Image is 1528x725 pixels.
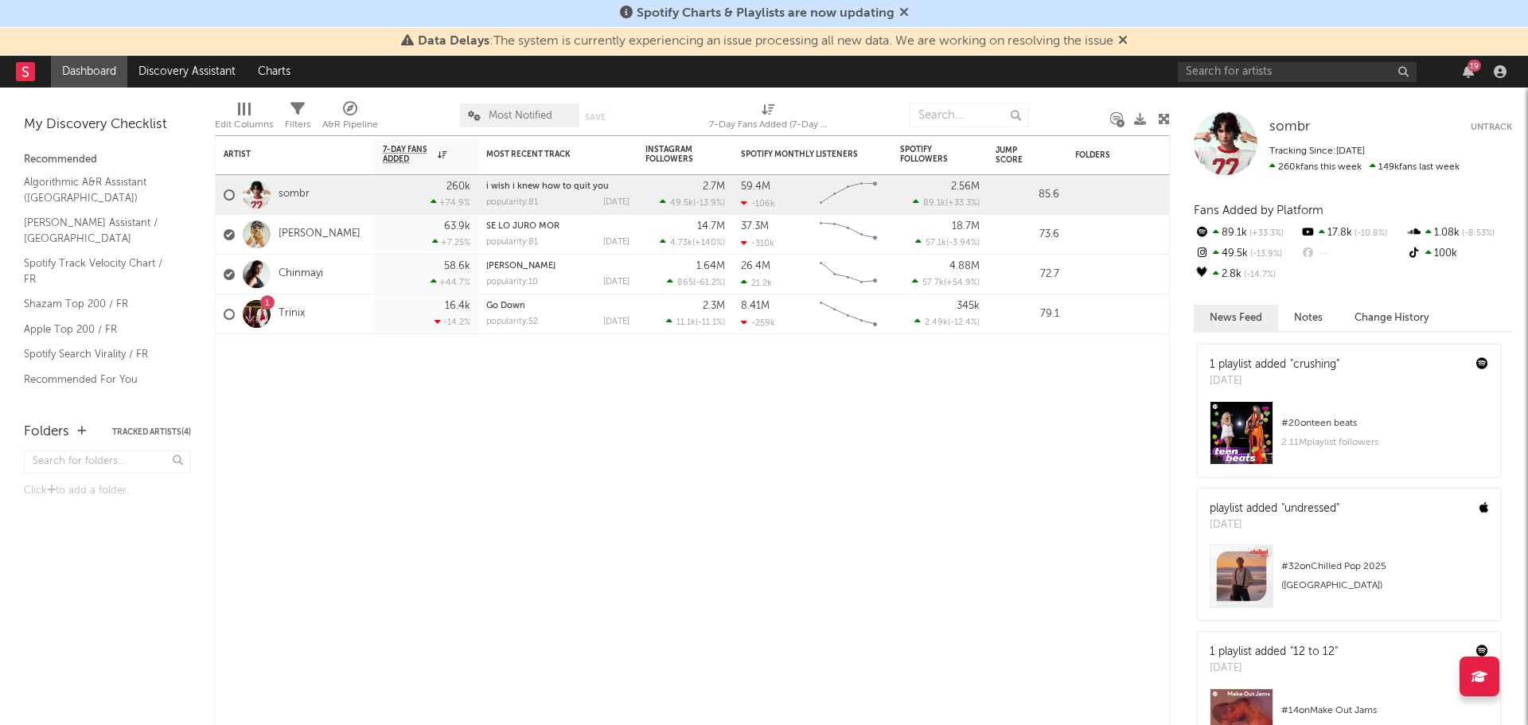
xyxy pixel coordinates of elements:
[1471,119,1512,135] button: Untrack
[1468,60,1481,72] div: 19
[741,198,775,209] div: -106k
[486,222,630,231] div: SE LO JURO MOR
[923,199,945,208] span: 89.1k
[1269,120,1310,134] span: sombr
[486,302,630,310] div: Go Down
[486,262,630,271] div: Ponnavani Varavaay
[431,277,470,287] div: +44.7 %
[418,35,1113,48] span: : The system is currently experiencing an issue processing all new data. We are working on resolv...
[445,301,470,311] div: 16.4k
[915,237,980,248] div: ( )
[215,95,273,142] div: Edit Columns
[698,318,723,327] span: -11.1 %
[603,278,630,286] div: [DATE]
[645,145,701,164] div: Instagram Followers
[24,481,191,501] div: Click to add a folder.
[1194,305,1278,331] button: News Feed
[696,279,723,287] span: -61.2 %
[1281,557,1488,595] div: # 32 on Chilled Pop 2025 ([GEOGRAPHIC_DATA])
[697,221,725,232] div: 14.7M
[322,95,378,142] div: A&R Pipeline
[910,103,1029,127] input: Search...
[24,423,69,442] div: Folders
[247,56,302,88] a: Charts
[914,317,980,327] div: ( )
[950,318,977,327] span: -12.4 %
[1406,244,1512,264] div: 100k
[696,261,725,271] div: 1.64M
[279,267,323,281] a: Chinmayi
[51,56,127,88] a: Dashboard
[741,238,774,248] div: -310k
[285,95,310,142] div: Filters
[603,198,630,207] div: [DATE]
[1278,305,1339,331] button: Notes
[996,185,1059,205] div: 85.6
[224,150,343,159] div: Artist
[127,56,247,88] a: Discovery Assistant
[741,318,775,328] div: -259k
[585,113,606,122] button: Save
[215,115,273,134] div: Edit Columns
[948,199,977,208] span: +33.3 %
[996,305,1059,324] div: 79.1
[1210,644,1338,661] div: 1 playlist added
[813,215,884,255] svg: Chart title
[660,197,725,208] div: ( )
[435,317,470,327] div: -14.2 %
[1352,229,1387,238] span: -10.8 %
[1194,264,1300,285] div: 2.8k
[1269,146,1365,156] span: Tracking Since: [DATE]
[1248,250,1282,259] span: -13.9 %
[677,279,693,287] span: 865
[813,294,884,334] svg: Chart title
[486,278,538,286] div: popularity: 10
[709,95,828,142] div: 7-Day Fans Added (7-Day Fans Added)
[486,182,609,191] a: i wish i knew how to quit you
[660,237,725,248] div: ( )
[1406,223,1512,244] div: 1.08k
[1247,229,1284,238] span: +33.3 %
[1178,62,1417,82] input: Search for artists
[949,261,980,271] div: 4.88M
[279,307,305,321] a: Trinix
[951,181,980,192] div: 2.56M
[741,181,770,192] div: 59.4M
[696,199,723,208] span: -13.9 %
[486,302,525,310] a: Go Down
[486,222,559,231] a: SE LO JURO MOR
[418,35,489,48] span: Data Delays
[1300,244,1405,264] div: --
[603,318,630,326] div: [DATE]
[899,7,909,20] span: Dismiss
[813,255,884,294] svg: Chart title
[1198,544,1500,620] a: #32onChilled Pop 2025 ([GEOGRAPHIC_DATA])
[741,278,772,288] div: 21.2k
[322,115,378,134] div: A&R Pipeline
[957,301,980,311] div: 345k
[741,150,860,159] div: Spotify Monthly Listeners
[1281,701,1488,720] div: # 14 on Make Out Jams
[1210,661,1338,676] div: [DATE]
[431,197,470,208] div: +74.9 %
[1290,646,1338,657] a: "12 to 12"
[486,182,630,191] div: i wish i knew how to quit you
[996,225,1059,244] div: 73.6
[1210,373,1339,389] div: [DATE]
[24,255,175,287] a: Spotify Track Velocity Chart / FR
[486,238,538,247] div: popularity: 81
[1194,223,1300,244] div: 89.1k
[1118,35,1128,48] span: Dismiss
[24,173,175,206] a: Algorithmic A&R Assistant ([GEOGRAPHIC_DATA])
[666,317,725,327] div: ( )
[952,221,980,232] div: 18.7M
[1339,305,1445,331] button: Change History
[1198,401,1500,477] a: #20onteen beats2.11Mplaylist followers
[741,221,769,232] div: 37.3M
[1269,162,1362,172] span: 260k fans this week
[24,150,191,170] div: Recommended
[925,318,948,327] span: 2.49k
[695,239,723,248] span: +140 %
[24,214,175,247] a: [PERSON_NAME] Assistant / [GEOGRAPHIC_DATA]
[24,295,175,313] a: Shazam Top 200 / FR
